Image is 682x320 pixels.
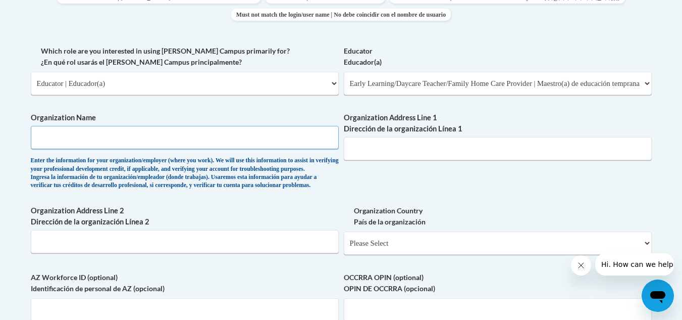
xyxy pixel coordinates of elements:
[571,255,591,276] iframe: Close message
[344,45,652,68] label: Educator Educador(a)
[344,272,652,294] label: OCCRRA OPIN (optional) OPIN DE OCCRRA (opcional)
[344,205,652,227] label: Organization Country País de la organización
[31,112,339,123] label: Organization Name
[231,9,451,21] span: Must not match the login/user name | No debe coincidir con el nombre de usuario
[31,45,339,68] label: Which role are you interested in using [PERSON_NAME] Campus primarily for? ¿En qué rol usarás el ...
[344,112,652,134] label: Organization Address Line 1 Dirección de la organización Línea 1
[642,280,674,312] iframe: Button to launch messaging window
[31,205,339,227] label: Organization Address Line 2 Dirección de la organización Línea 2
[595,253,674,276] iframe: Message from company
[6,7,82,15] span: Hi. How can we help?
[31,230,339,253] input: Metadata input
[31,126,339,149] input: Metadata input
[344,137,652,160] input: Metadata input
[31,272,339,294] label: AZ Workforce ID (optional) Identificación de personal de AZ (opcional)
[31,157,339,190] div: Enter the information for your organization/employer (where you work). We will use this informati...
